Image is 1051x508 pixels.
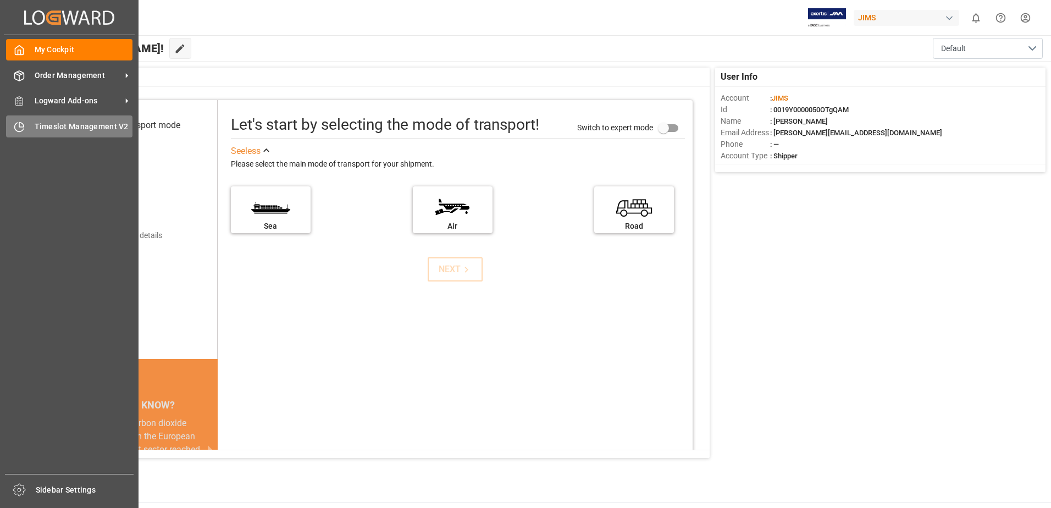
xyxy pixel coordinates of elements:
[35,70,121,81] span: Order Management
[35,95,121,107] span: Logward Add-ons
[770,140,779,148] span: : —
[93,230,162,241] div: Add shipping details
[854,10,959,26] div: JIMS
[988,5,1013,30] button: Help Center
[46,38,164,59] span: Hello [PERSON_NAME]!
[721,104,770,115] span: Id
[6,115,132,137] a: Timeslot Management V2
[933,38,1043,59] button: open menu
[721,115,770,127] span: Name
[770,117,828,125] span: : [PERSON_NAME]
[202,417,218,483] button: next slide / item
[721,127,770,139] span: Email Address
[439,263,472,276] div: NEXT
[964,5,988,30] button: show 0 new notifications
[770,106,849,114] span: : 0019Y0000050OTgQAM
[770,94,788,102] span: :
[428,257,483,281] button: NEXT
[772,94,788,102] span: JIMS
[770,152,798,160] span: : Shipper
[721,139,770,150] span: Phone
[721,70,757,84] span: User Info
[600,220,668,232] div: Road
[854,7,964,28] button: JIMS
[721,92,770,104] span: Account
[6,39,132,60] a: My Cockpit
[35,121,133,132] span: Timeslot Management V2
[941,43,966,54] span: Default
[231,113,539,136] div: Let's start by selecting the mode of transport!
[721,150,770,162] span: Account Type
[231,158,685,171] div: Please select the main mode of transport for your shipment.
[577,123,653,131] span: Switch to expert mode
[231,145,261,158] div: See less
[770,129,942,137] span: : [PERSON_NAME][EMAIL_ADDRESS][DOMAIN_NAME]
[36,484,134,496] span: Sidebar Settings
[418,220,487,232] div: Air
[35,44,133,56] span: My Cockpit
[236,220,305,232] div: Sea
[808,8,846,27] img: Exertis%20JAM%20-%20Email%20Logo.jpg_1722504956.jpg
